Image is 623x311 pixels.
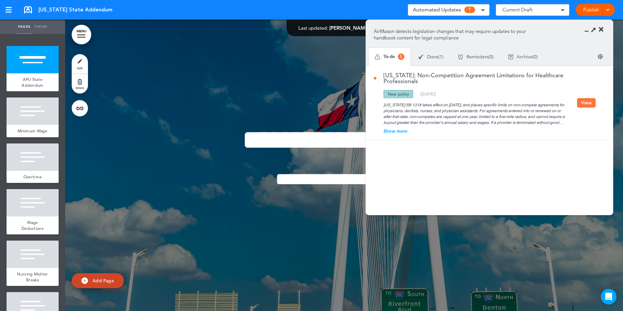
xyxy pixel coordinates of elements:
span: Last updated: [298,25,328,31]
a: Nursing Mother Breaks [7,268,59,286]
span: Add Page [93,278,114,284]
button: View [577,98,596,108]
a: Overtime [7,171,59,183]
img: apu_icons_archive.svg [508,54,514,60]
div: ( ) [451,48,501,66]
p: AirMason detects legislation changes that may require updates to your handbook content for legal ... [374,28,536,41]
span: Archive [517,54,532,59]
a: APU State Addendum [7,73,59,91]
a: Publish [581,4,601,16]
span: Wage Deductions [22,220,44,231]
img: settings.svg [598,54,603,59]
div: Open Intercom Messenger [601,289,616,304]
a: style [72,54,88,74]
span: delete [76,86,84,90]
div: Show more [374,129,577,133]
a: MENU [72,25,91,44]
div: [US_STATE] SB 1318 takes effect on [DATE], and places specific limits on non-compete agreements f... [374,98,577,126]
img: apu_icons_remind.svg [458,54,463,60]
span: 1 [398,53,404,60]
div: — [298,25,390,30]
div: ( ) [420,92,436,96]
a: Minimum Wage [7,125,59,137]
span: 1 [440,54,442,59]
span: Automated Updates [413,5,461,14]
span: 0 [490,54,492,59]
img: apu_icons_done.svg [418,54,424,60]
div: New policy [384,90,413,98]
span: APU State Addendum [22,77,43,88]
a: delete [72,74,88,94]
img: apu_icons_todo.svg [375,54,380,60]
a: Add Page [72,273,124,289]
span: style [77,66,83,70]
span: Current Draft [502,5,532,14]
a: [US_STATE]: Non-Competition Agreement Limitations for Healthcare Professionals [374,72,577,84]
div: ( ) [411,48,451,66]
div: ( ) [501,48,545,66]
span: Nursing Mother Breaks [17,271,48,283]
span: [DATE] [422,91,435,96]
span: Done [427,54,438,59]
span: 0 [534,54,536,59]
a: Pages [16,20,33,34]
span: To-do [384,54,395,59]
span: [US_STATE] State Addendum [38,6,112,13]
span: [PERSON_NAME] [329,25,369,31]
span: Minimum Wage [18,128,48,134]
span: Reminders [467,54,488,59]
span: 1 [464,7,475,13]
span: Overtime [23,174,42,180]
a: Wage Deductions [7,216,59,234]
img: add.svg [81,277,88,284]
a: Theme [33,20,49,34]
